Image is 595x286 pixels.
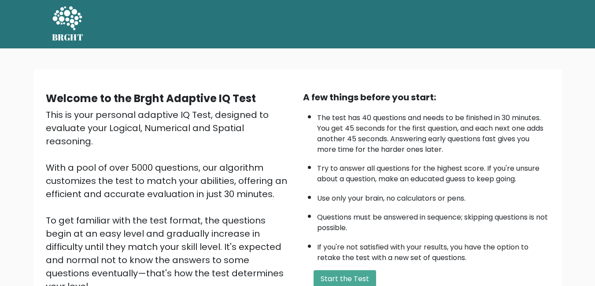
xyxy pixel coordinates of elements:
[317,208,550,233] li: Questions must be answered in sequence; skipping questions is not possible.
[317,189,550,204] li: Use only your brain, no calculators or pens.
[46,91,256,106] b: Welcome to the Brght Adaptive IQ Test
[317,159,550,184] li: Try to answer all questions for the highest score. If you're unsure about a question, make an edu...
[303,91,550,104] div: A few things before you start:
[317,238,550,263] li: If you're not satisfied with your results, you have the option to retake the test with a new set ...
[52,4,84,45] a: BRGHT
[52,32,84,43] h5: BRGHT
[317,108,550,155] li: The test has 40 questions and needs to be finished in 30 minutes. You get 45 seconds for the firs...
